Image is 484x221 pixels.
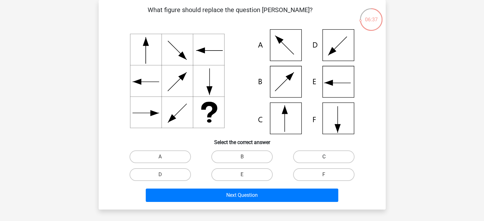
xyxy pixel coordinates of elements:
[109,134,375,145] h6: Select the correct answer
[293,150,354,163] label: C
[130,150,191,163] label: A
[146,189,338,202] button: Next Question
[211,168,273,181] label: E
[359,8,383,24] div: 06:37
[130,168,191,181] label: D
[109,5,352,24] p: What figure should replace the question [PERSON_NAME]?
[211,150,273,163] label: B
[293,168,354,181] label: F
